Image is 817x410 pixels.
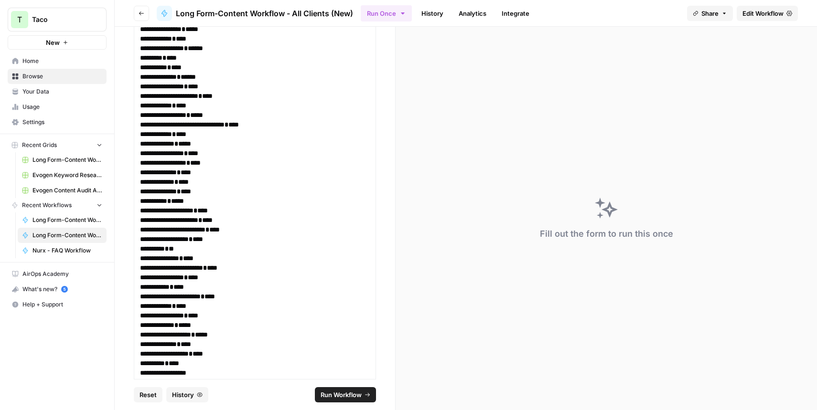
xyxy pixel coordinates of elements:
[496,6,535,21] a: Integrate
[8,115,107,130] a: Settings
[157,6,353,21] a: Long Form-Content Workflow - All Clients (New)
[8,69,107,84] a: Browse
[22,87,102,96] span: Your Data
[701,9,719,18] span: Share
[22,141,57,149] span: Recent Grids
[22,201,72,210] span: Recent Workflows
[22,270,102,278] span: AirOps Academy
[8,198,107,212] button: Recent Workflows
[18,212,107,228] a: Long Form-Content Workflow - AI Clients (New)
[8,99,107,115] a: Usage
[32,171,102,179] span: Evogen Keyword Research Agent Grid
[32,15,90,24] span: Taco
[8,53,107,69] a: Home
[361,5,412,21] button: Run Once
[61,286,68,293] a: 5
[134,387,162,402] button: Reset
[18,168,107,183] a: Evogen Keyword Research Agent Grid
[176,8,353,19] span: Long Form-Content Workflow - All Clients (New)
[8,297,107,312] button: Help + Support
[8,8,107,32] button: Workspace: Taco
[172,390,194,399] span: History
[453,6,492,21] a: Analytics
[22,300,102,309] span: Help + Support
[32,156,102,164] span: Long Form-Content Workflow - AI Clients (New) Grid
[32,186,102,195] span: Evogen Content Audit Agent Grid
[46,38,60,47] span: New
[17,14,22,25] span: T
[8,138,107,152] button: Recent Grids
[18,183,107,198] a: Evogen Content Audit Agent Grid
[737,6,798,21] a: Edit Workflow
[742,9,784,18] span: Edit Workflow
[22,57,102,65] span: Home
[8,84,107,99] a: Your Data
[32,231,102,240] span: Long Form-Content Workflow - All Clients (New)
[540,227,673,241] div: Fill out the form to run this once
[166,387,208,402] button: History
[22,72,102,81] span: Browse
[18,243,107,258] a: Nurx - FAQ Workflow
[416,6,449,21] a: History
[63,287,65,292] text: 5
[32,246,102,255] span: Nurx - FAQ Workflow
[687,6,733,21] button: Share
[140,390,157,399] span: Reset
[18,152,107,168] a: Long Form-Content Workflow - AI Clients (New) Grid
[8,282,107,297] button: What's new? 5
[8,35,107,50] button: New
[32,216,102,224] span: Long Form-Content Workflow - AI Clients (New)
[315,387,376,402] button: Run Workflow
[8,266,107,282] a: AirOps Academy
[22,118,102,126] span: Settings
[8,282,106,296] div: What's new?
[22,103,102,111] span: Usage
[321,390,362,399] span: Run Workflow
[18,228,107,243] a: Long Form-Content Workflow - All Clients (New)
